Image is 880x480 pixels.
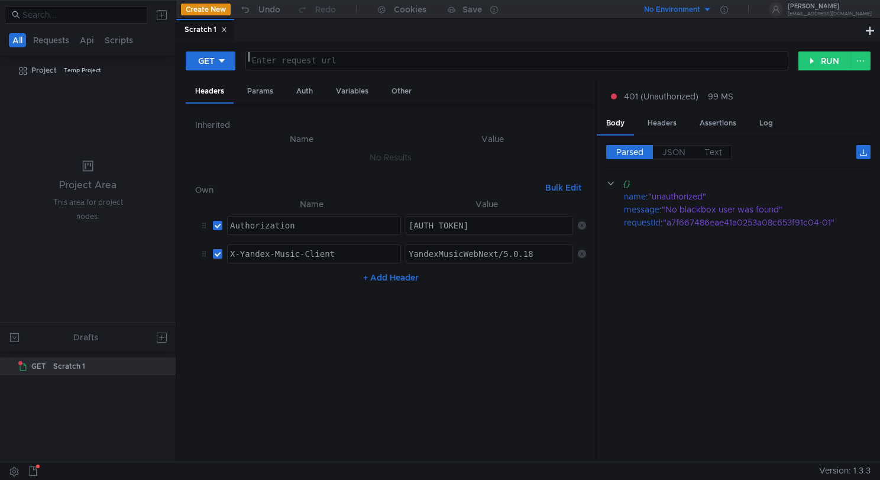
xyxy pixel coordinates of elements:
[662,203,857,216] div: "No blackbox user was found"
[819,462,871,479] span: Version: 1.3.3
[399,132,585,146] th: Value
[394,2,426,17] div: Cookies
[623,177,854,190] div: {}
[798,51,851,70] button: RUN
[326,80,378,102] div: Variables
[708,91,733,102] div: 99 MS
[198,54,215,67] div: GET
[788,4,872,9] div: [PERSON_NAME]
[644,4,700,15] div: No Environment
[258,2,280,17] div: Undo
[31,357,46,375] span: GET
[205,132,399,146] th: Name
[638,112,686,134] div: Headers
[186,51,235,70] button: GET
[358,270,423,285] button: + Add Header
[624,90,698,103] span: 401 (Unauthorized)
[462,5,482,14] div: Save
[616,147,643,157] span: Parsed
[624,216,661,229] div: requestId
[186,80,234,104] div: Headers
[64,62,101,79] div: Temp Project
[289,1,344,18] button: Redo
[648,190,856,203] div: "unauthorized"
[222,197,401,211] th: Name
[195,118,585,132] h6: Inherited
[662,147,685,157] span: JSON
[185,24,227,36] div: Scratch 1
[663,216,857,229] div: "a7f667486eae41a0253a08c653f91c04-01"
[624,216,871,229] div: :
[750,112,782,134] div: Log
[690,112,746,134] div: Assertions
[73,330,98,344] div: Drafts
[76,33,98,47] button: Api
[22,8,140,21] input: Search...
[238,80,283,102] div: Params
[30,33,73,47] button: Requests
[315,2,336,17] div: Redo
[231,1,289,18] button: Undo
[53,357,85,375] div: Scratch 1
[597,112,634,136] div: Body
[788,12,872,16] div: [EMAIL_ADDRESS][DOMAIN_NAME]
[624,203,871,216] div: :
[624,190,871,203] div: :
[382,80,421,102] div: Other
[401,197,573,211] th: Value
[541,181,586,195] button: Bulk Edit
[195,183,540,197] h6: Own
[624,190,646,203] div: name
[101,33,137,47] button: Scripts
[31,62,57,79] div: Project
[370,152,412,163] nz-embed-empty: No Results
[704,147,722,157] span: Text
[624,203,659,216] div: message
[287,80,322,102] div: Auth
[9,33,26,47] button: All
[181,4,231,15] button: Create New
